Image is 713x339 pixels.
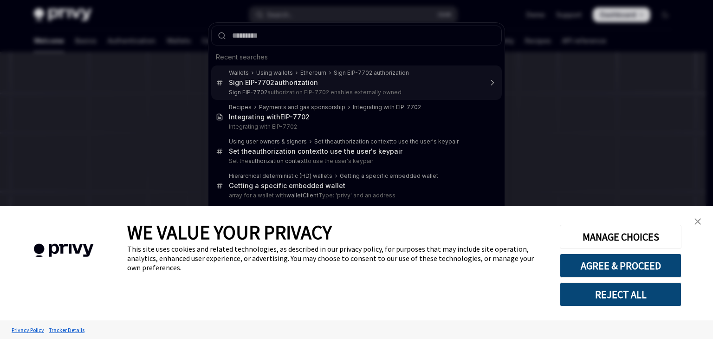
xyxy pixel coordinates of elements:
[127,220,332,244] span: WE VALUE YOUR PRIVACY
[353,104,421,111] div: Integrating with EIP-7702
[229,89,267,96] b: Sign EIP-7702
[560,254,681,278] button: AGREE & PROCEED
[560,282,681,306] button: REJECT ALL
[256,69,293,77] div: Using wallets
[280,113,290,121] b: EIP
[252,147,322,155] b: authorization context
[229,192,482,199] p: array for a wallet with Type: 'privy' and an address
[229,78,274,86] b: Sign EIP-7702
[9,322,46,338] a: Privacy Policy
[688,212,707,231] a: close banner
[14,230,113,271] img: company logo
[229,123,482,130] p: Integrating with EIP-7702
[229,147,402,156] div: Set the to use the user's keypair
[229,69,249,77] div: Wallets
[334,69,409,77] div: Sign EIP-7702 authorization
[229,78,318,87] div: authorization
[248,157,306,164] b: authorization context
[229,172,332,180] div: Hierarchical deterministic (HD) wallets
[259,104,345,111] div: Payments and gas sponsorship
[229,89,482,96] p: authorization EIP-7702 enables externally owned
[229,104,252,111] div: Recipes
[127,244,546,272] div: This site uses cookies and related technologies, as described in our privacy policy, for purposes...
[560,225,681,249] button: MANAGE CHOICES
[46,322,87,338] a: Tracker Details
[286,192,318,199] b: walletClient
[229,182,345,190] div: Getting a specific embedded wallet
[314,138,459,145] div: Set the to use the user's keypair
[229,113,310,121] div: Integrating with -7702
[229,157,482,165] p: Set the to use the user's keypair
[694,218,701,225] img: close banner
[216,52,268,62] span: Recent searches
[229,138,307,145] div: Using user owners & signers
[300,69,326,77] div: Ethereum
[340,172,438,180] div: Getting a specific embedded wallet
[334,138,391,145] b: authorization context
